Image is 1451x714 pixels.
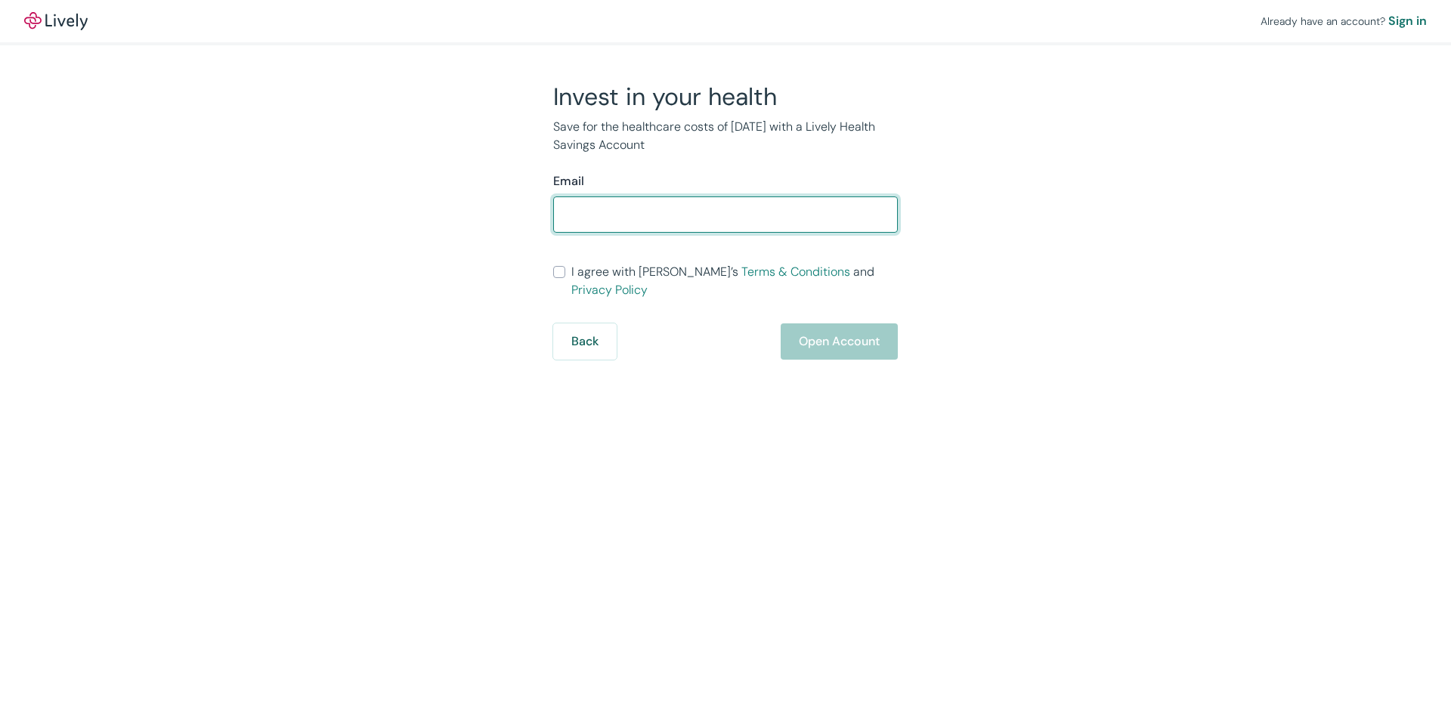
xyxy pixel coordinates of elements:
label: Email [553,172,584,190]
div: Already have an account? [1261,12,1427,30]
a: Privacy Policy [571,282,648,298]
h2: Invest in your health [553,82,898,112]
a: LivelyLively [24,12,88,30]
p: Save for the healthcare costs of [DATE] with a Lively Health Savings Account [553,118,898,154]
a: Sign in [1388,12,1427,30]
span: I agree with [PERSON_NAME]’s and [571,263,898,299]
a: Terms & Conditions [741,264,850,280]
img: Lively [24,12,88,30]
button: Back [553,323,617,360]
